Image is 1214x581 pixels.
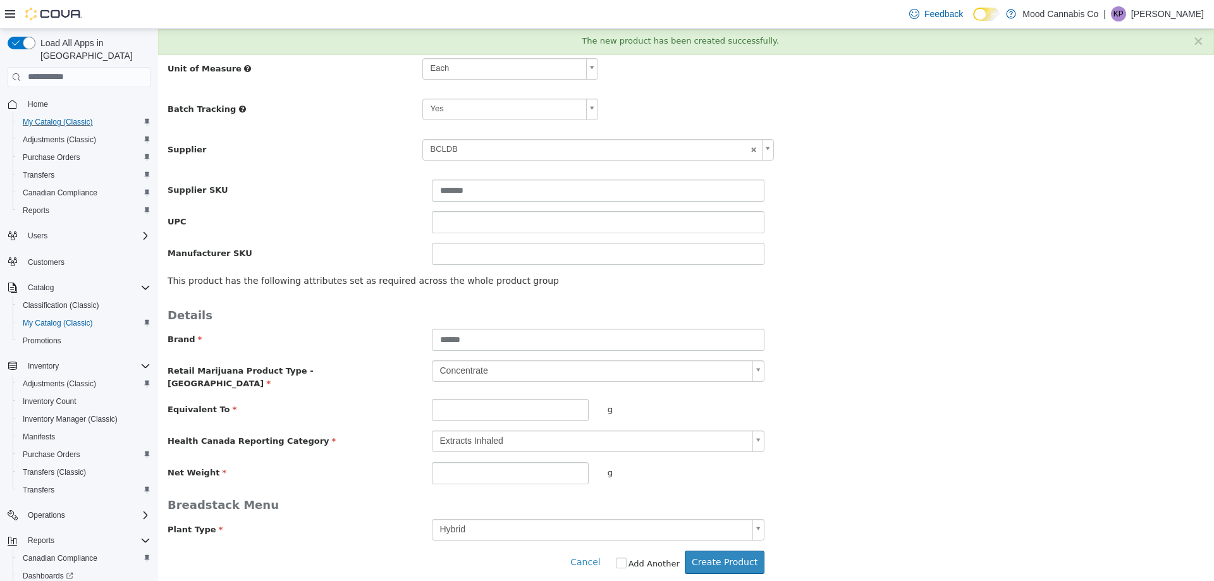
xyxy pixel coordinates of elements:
span: KP [1113,6,1124,21]
span: My Catalog (Classic) [23,318,93,328]
p: Mood Cannabis Co [1022,6,1098,21]
button: Operations [23,508,70,523]
a: Reports [18,203,54,218]
span: Transfers (Classic) [23,467,86,477]
a: Purchase Orders [18,150,85,165]
a: BCLDB [264,110,616,131]
button: Manifests [13,428,156,446]
span: Net Weight [9,439,68,448]
a: Yes [264,70,440,91]
button: Catalog [3,279,156,297]
span: Load All Apps in [GEOGRAPHIC_DATA] [35,37,150,62]
span: Purchase Orders [23,152,80,162]
span: Feedback [924,8,963,20]
button: Inventory [23,358,64,374]
a: Concentrate [274,331,607,353]
span: Transfers [23,170,54,180]
button: Users [23,228,52,243]
span: Reports [28,535,54,546]
button: Cancel [412,522,449,545]
a: Purchase Orders [18,447,85,462]
span: Users [28,231,47,241]
span: Health Canada Reporting Category [9,407,178,417]
a: Transfers [18,482,59,498]
span: Adjustments (Classic) [23,135,96,145]
span: Inventory [28,361,59,371]
span: Supplier SKU [9,156,70,166]
span: My Catalog (Classic) [18,315,150,331]
span: Home [23,96,150,112]
span: Inventory [23,358,150,374]
div: Kirsten Power [1111,6,1126,21]
a: Inventory Manager (Classic) [18,412,123,427]
span: Adjustments (Classic) [18,132,150,147]
button: Transfers [13,166,156,184]
span: Catalog [23,280,150,295]
span: Classification (Classic) [18,298,150,313]
span: Manufacturer SKU [9,219,94,229]
span: Brand [9,305,44,315]
span: Canadian Compliance [18,551,150,566]
a: Adjustments (Classic) [18,132,101,147]
span: Transfers [18,168,150,183]
button: Inventory Count [13,393,156,410]
button: Users [3,227,156,245]
button: Adjustments (Classic) [13,375,156,393]
span: Users [23,228,150,243]
span: Promotions [23,336,61,346]
a: Feedback [904,1,968,27]
span: Batch Tracking [9,75,78,85]
span: Retail Marijuana Product Type - [GEOGRAPHIC_DATA] [9,337,156,359]
span: BCLDB [265,111,589,130]
button: Reports [3,532,156,549]
button: Reports [13,202,156,219]
button: Canadian Compliance [13,184,156,202]
span: UPC [9,188,28,197]
span: Inventory Count [18,394,150,409]
span: Reports [18,203,150,218]
button: Purchase Orders [13,149,156,166]
div: g [440,433,616,455]
span: Inventory Count [23,396,77,407]
span: Reports [23,205,49,216]
span: My Catalog (Classic) [18,114,150,130]
span: Purchase Orders [18,447,150,462]
button: × [1034,6,1046,19]
button: Catalog [23,280,59,295]
button: Canadian Compliance [13,549,156,567]
span: Extracts Inhaled [274,402,590,422]
button: Home [3,95,156,113]
a: Promotions [18,333,66,348]
button: My Catalog (Classic) [13,113,156,131]
span: Transfers [23,485,54,495]
span: Promotions [18,333,150,348]
span: Plant Type [9,496,64,505]
a: Hybrid [274,490,607,511]
button: Create Product [527,522,606,545]
a: Home [23,97,53,112]
button: Transfers (Classic) [13,463,156,481]
a: Transfers [18,168,59,183]
a: Transfers (Classic) [18,465,91,480]
span: Adjustments (Classic) [23,379,96,389]
p: | [1103,6,1106,21]
span: Reports [23,533,150,548]
a: Customers [23,255,70,270]
span: My Catalog (Classic) [23,117,93,127]
a: Each [264,29,440,51]
input: Dark Mode [973,8,1000,21]
span: Home [28,99,48,109]
span: Customers [23,254,150,269]
span: Canadian Compliance [23,553,97,563]
h3: Breadstack Menu [9,468,1046,483]
span: Inventory Manager (Classic) [23,414,118,424]
span: Each [265,30,423,49]
p: This product has the following attributes set as required across the whole product group [9,245,1046,259]
h3: Details [9,279,1046,293]
span: Inventory Manager (Classic) [18,412,150,427]
a: Canadian Compliance [18,185,102,200]
a: Manifests [18,429,60,444]
p: [PERSON_NAME] [1131,6,1204,21]
span: Hybrid [274,491,590,511]
span: Yes [265,70,423,90]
